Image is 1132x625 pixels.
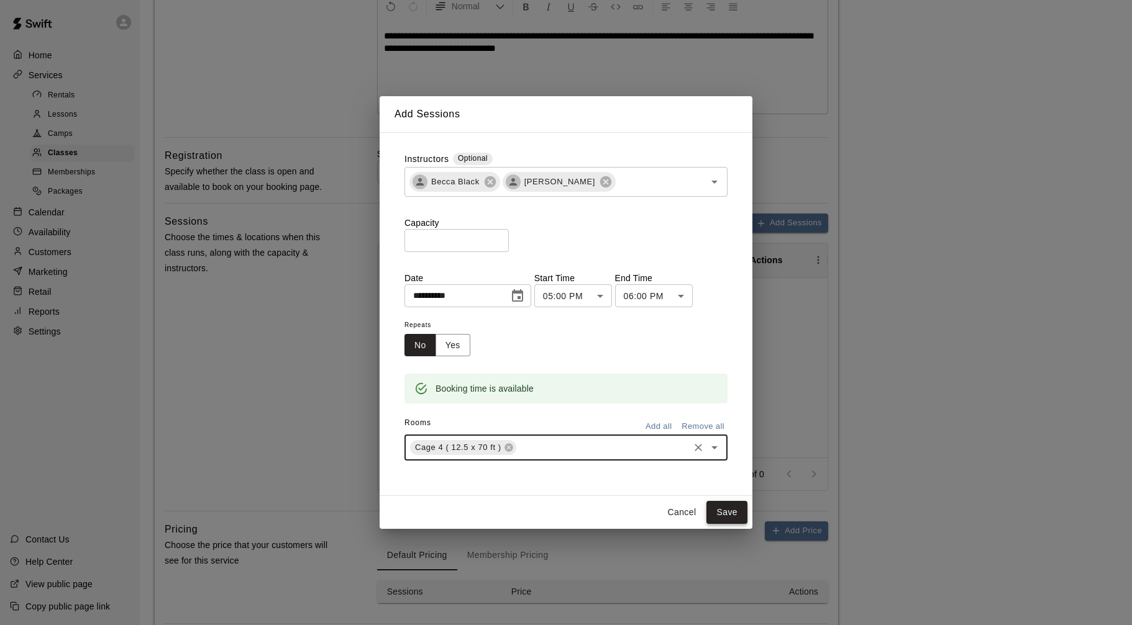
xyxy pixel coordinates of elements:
span: [PERSON_NAME] [517,176,603,188]
button: Open [706,173,723,191]
div: Becca Black [413,174,427,189]
span: Rooms [404,418,431,427]
span: Cage 4 ( 12.5 x 70 ft ) [410,441,506,454]
p: Start Time [534,272,612,284]
div: Cage 4 ( 12.5 x 70 ft ) [410,440,516,455]
button: Yes [436,334,470,357]
div: Booking time is available [436,377,534,400]
p: End Time [615,272,693,284]
label: Instructors [404,153,449,167]
h2: Add Sessions [380,96,752,132]
button: Open [706,439,723,456]
div: Samantha Laliberte [506,174,521,189]
span: Optional [458,154,488,163]
button: Add all [639,417,678,436]
div: Becca Black [409,172,500,192]
div: outlined button group [404,334,470,357]
span: Becca Black [424,176,487,188]
div: 05:00 PM [534,284,612,307]
button: Cancel [662,501,701,524]
button: Choose date, selected date is Sep 19, 2025 [505,284,530,308]
p: Capacity [404,217,728,229]
div: [PERSON_NAME] [503,172,616,192]
p: Date [404,272,531,284]
button: Clear [690,439,707,456]
button: Save [706,501,747,524]
button: Remove all [678,417,728,436]
div: 06:00 PM [615,284,693,307]
button: No [404,334,436,357]
span: Repeats [404,317,480,334]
